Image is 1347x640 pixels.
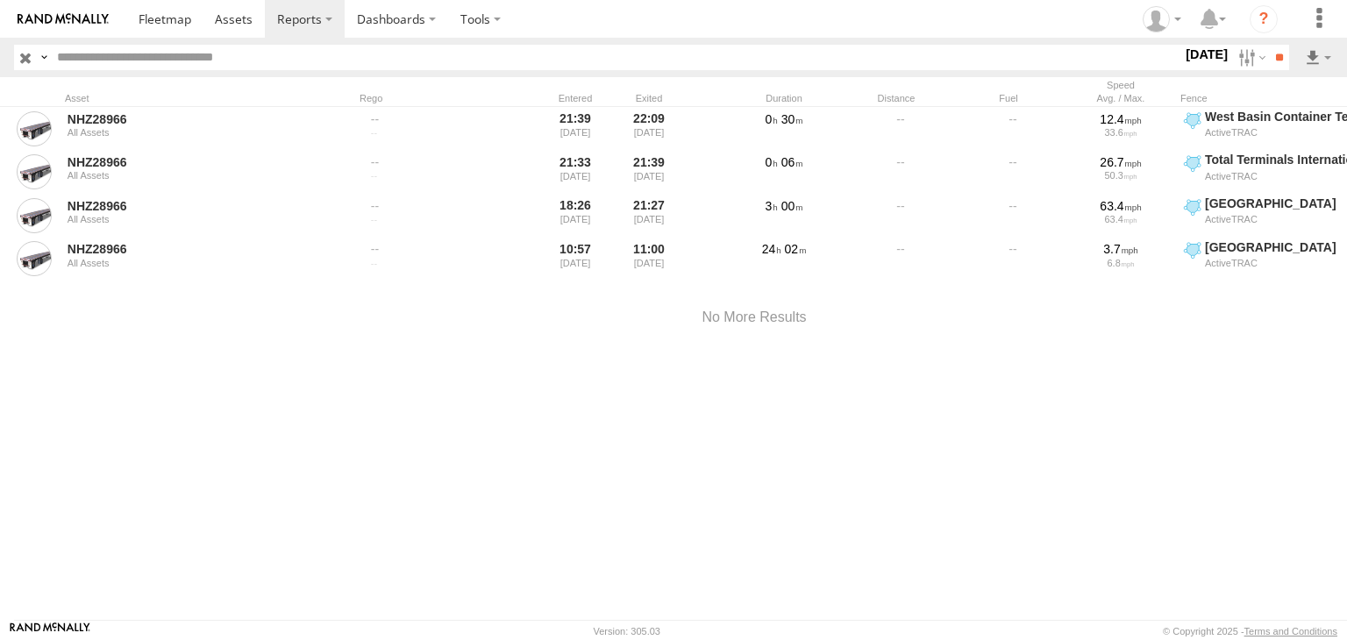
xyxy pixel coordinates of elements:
div: Rego [360,92,535,104]
label: [DATE] [1182,45,1231,64]
div: © Copyright 2025 - [1163,626,1337,636]
div: Fuel [956,92,1061,104]
a: NHZ28966 [68,111,308,127]
div: 18:26 [DATE] [542,196,609,236]
div: Duration [731,92,837,104]
div: 6.8 [1071,258,1171,268]
div: Version: 305.03 [594,626,660,636]
label: Export results as... [1303,45,1333,70]
a: NHZ28966 [68,154,308,170]
a: NHZ28966 [68,198,308,214]
div: 26.7 [1071,154,1171,170]
span: 30 [781,112,803,126]
div: 21:33 [DATE] [542,152,609,192]
div: 50.3 [1071,170,1171,181]
div: 12.4 [1071,111,1171,127]
div: 22:09 [DATE] [616,109,682,149]
a: Visit our Website [10,622,90,640]
div: All Assets [68,214,308,224]
div: 3.7 [1071,241,1171,257]
div: 21:39 [DATE] [616,152,682,192]
div: 63.4 [1071,214,1171,224]
div: All Assets [68,127,308,138]
a: Terms and Conditions [1244,626,1337,636]
div: Exited [616,92,682,104]
span: 0 [766,155,778,169]
div: Zulema McIntosch [1137,6,1187,32]
div: 33.6 [1071,127,1171,138]
span: 00 [781,199,803,213]
div: Entered [542,92,609,104]
div: 10:57 [DATE] [542,239,609,280]
div: 21:39 [DATE] [542,109,609,149]
span: 0 [766,112,778,126]
span: 24 [762,242,781,256]
label: Search Query [37,45,51,70]
div: 11:00 [DATE] [616,239,682,280]
span: 02 [785,242,807,256]
div: 63.4 [1071,198,1171,214]
i: ? [1250,5,1278,33]
img: rand-logo.svg [18,13,109,25]
div: 21:27 [DATE] [616,196,682,236]
div: Distance [844,92,949,104]
div: Asset [65,92,310,104]
div: All Assets [68,258,308,268]
label: Search Filter Options [1231,45,1269,70]
span: 06 [781,155,803,169]
span: 3 [766,199,778,213]
a: NHZ28966 [68,241,308,257]
div: All Assets [68,170,308,181]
